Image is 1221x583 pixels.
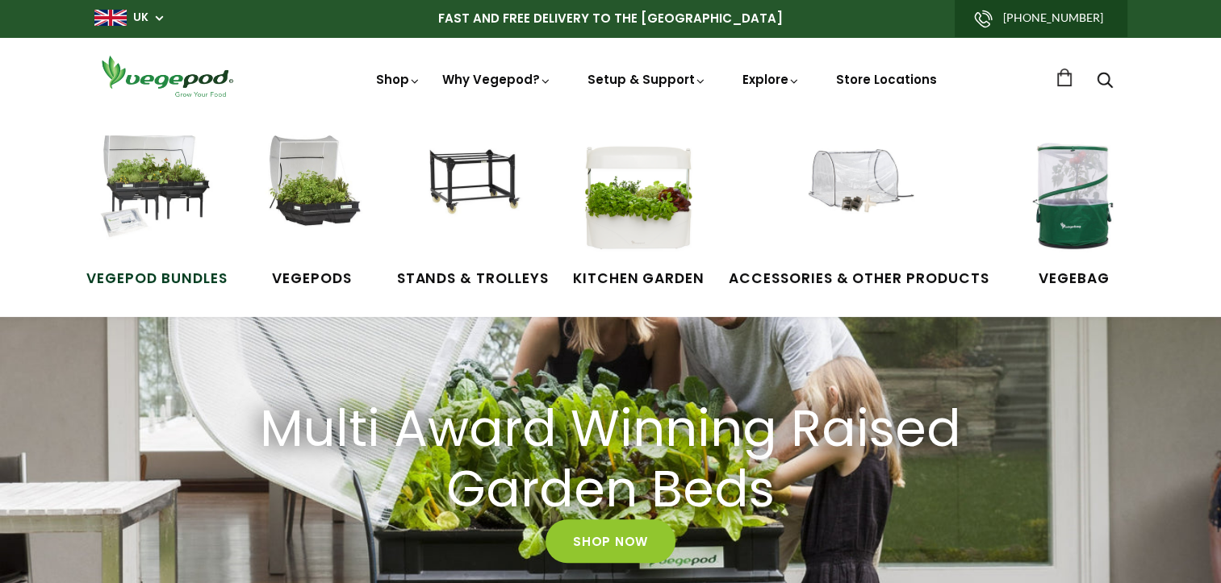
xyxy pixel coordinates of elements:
a: Vegepod Bundles [86,135,227,289]
img: Stands & Trolleys [412,135,533,256]
img: Raised Garden Kits [252,135,373,256]
span: Kitchen Garden [573,269,705,289]
img: Vegepod [94,53,240,99]
a: Explore [742,71,801,88]
a: Shop Now [546,520,675,564]
img: Vegepod Bundles [96,135,217,256]
img: gb_large.png [94,10,127,26]
a: UK [133,10,148,26]
span: Stands & Trolleys [397,269,549,289]
a: Search [1097,73,1113,90]
span: VegeBag [1014,269,1135,289]
a: Shop [376,71,421,133]
img: Accessories & Other Products [798,135,919,256]
a: Store Locations [836,71,937,88]
img: VegeBag [1014,135,1135,256]
span: Vegepod Bundles [86,269,227,289]
span: Vegepods [252,269,373,289]
a: Setup & Support [588,71,707,88]
a: Multi Award Winning Raised Garden Beds [228,399,994,520]
a: VegeBag [1014,135,1135,289]
a: Kitchen Garden [573,135,705,289]
a: Vegepods [252,135,373,289]
a: Stands & Trolleys [397,135,549,289]
a: Accessories & Other Products [729,135,989,289]
h2: Multi Award Winning Raised Garden Beds [248,399,974,520]
span: Accessories & Other Products [729,269,989,289]
a: Why Vegepod? [442,71,552,88]
img: Kitchen Garden [578,135,699,256]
